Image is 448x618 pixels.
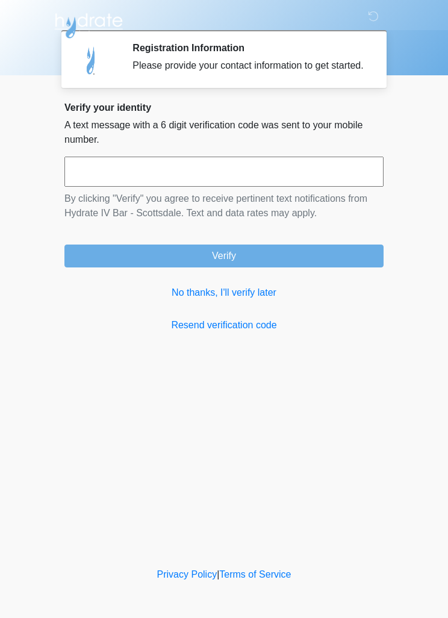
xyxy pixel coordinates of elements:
a: No thanks, I'll verify later [64,286,384,300]
p: By clicking "Verify" you agree to receive pertinent text notifications from Hydrate IV Bar - Scot... [64,192,384,220]
h2: Verify your identity [64,102,384,113]
div: Please provide your contact information to get started. [132,58,366,73]
a: Resend verification code [64,318,384,332]
img: Agent Avatar [73,42,110,78]
img: Hydrate IV Bar - Scottsdale Logo [52,9,125,39]
p: A text message with a 6 digit verification code was sent to your mobile number. [64,118,384,147]
button: Verify [64,245,384,267]
a: | [217,569,219,579]
a: Privacy Policy [157,569,217,579]
a: Terms of Service [219,569,291,579]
